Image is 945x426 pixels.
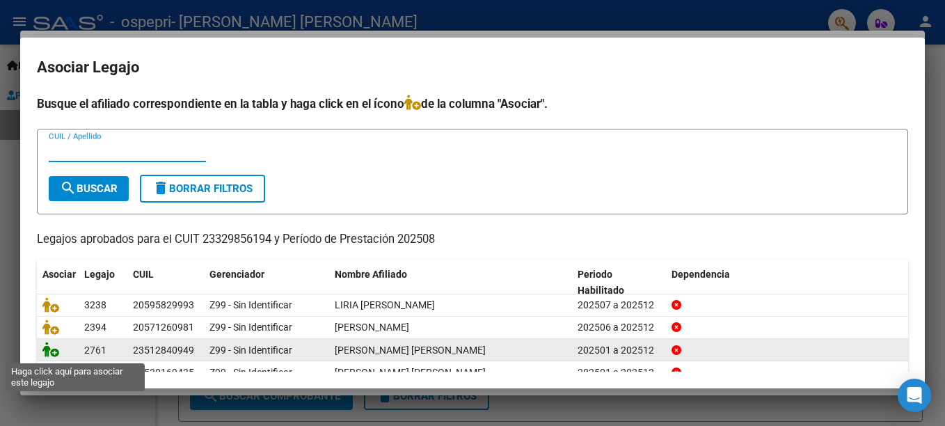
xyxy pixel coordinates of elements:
[578,269,624,296] span: Periodo Habilitado
[335,345,486,356] span: BRIZ TIZIANO AGUSTIN
[133,297,194,313] div: 20595829993
[209,269,264,280] span: Gerenciador
[209,345,292,356] span: Z99 - Sin Identificar
[204,260,329,306] datatable-header-cell: Gerenciador
[49,176,129,201] button: Buscar
[42,269,76,280] span: Asociar
[578,365,660,381] div: 202501 a 202512
[209,299,292,310] span: Z99 - Sin Identificar
[84,345,106,356] span: 2761
[133,319,194,336] div: 20571260981
[37,260,79,306] datatable-header-cell: Asociar
[84,299,106,310] span: 3238
[140,175,265,203] button: Borrar Filtros
[335,367,486,378] span: ELVAS CASANOVES PILAR ANTONELLA
[37,231,908,248] p: Legajos aprobados para el CUIT 23329856194 y Período de Prestación 202508
[572,260,666,306] datatable-header-cell: Periodo Habilitado
[666,260,909,306] datatable-header-cell: Dependencia
[152,182,253,195] span: Borrar Filtros
[578,297,660,313] div: 202507 a 202512
[209,367,292,378] span: Z99 - Sin Identificar
[335,299,435,310] span: LIRIA ALEXIA ISABELLA
[209,322,292,333] span: Z99 - Sin Identificar
[37,95,908,113] h4: Busque el afiliado correspondiente en la tabla y haga click en el ícono de la columna "Asociar".
[60,180,77,196] mat-icon: search
[133,365,194,381] div: 27530169435
[672,269,730,280] span: Dependencia
[578,319,660,336] div: 202506 a 202512
[84,322,106,333] span: 2394
[578,342,660,358] div: 202501 a 202512
[898,379,931,412] div: Open Intercom Messenger
[133,342,194,358] div: 23512840949
[127,260,204,306] datatable-header-cell: CUIL
[335,322,409,333] span: HERNANDORENA RODRIGO TOMAS
[329,260,572,306] datatable-header-cell: Nombre Afiliado
[84,269,115,280] span: Legajo
[60,182,118,195] span: Buscar
[37,54,908,81] h2: Asociar Legajo
[84,367,106,378] span: 2193
[335,269,407,280] span: Nombre Afiliado
[133,269,154,280] span: CUIL
[152,180,169,196] mat-icon: delete
[79,260,127,306] datatable-header-cell: Legajo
